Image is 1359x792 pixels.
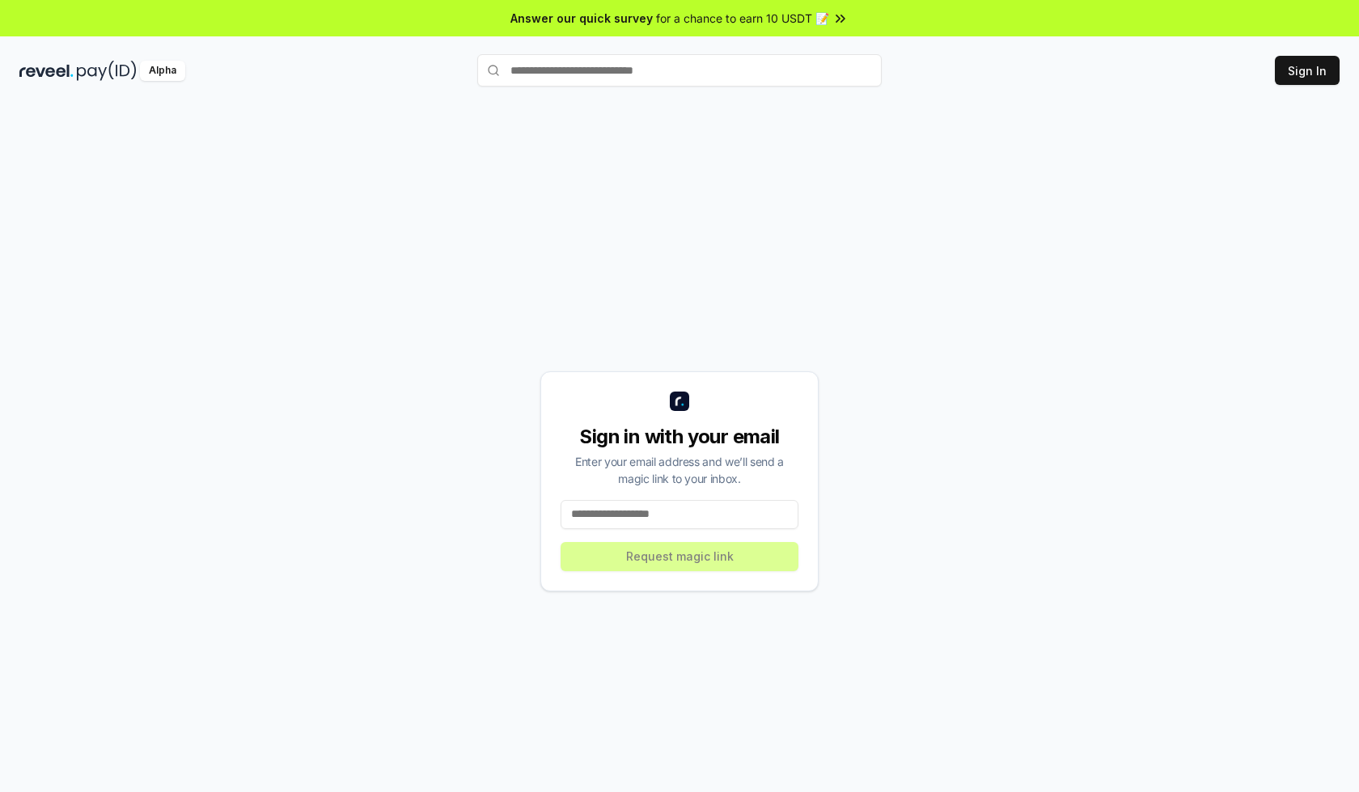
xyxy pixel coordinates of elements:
[670,392,689,411] img: logo_small
[561,453,798,487] div: Enter your email address and we’ll send a magic link to your inbox.
[510,10,653,27] span: Answer our quick survey
[19,61,74,81] img: reveel_dark
[140,61,185,81] div: Alpha
[656,10,829,27] span: for a chance to earn 10 USDT 📝
[77,61,137,81] img: pay_id
[1275,56,1340,85] button: Sign In
[561,424,798,450] div: Sign in with your email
